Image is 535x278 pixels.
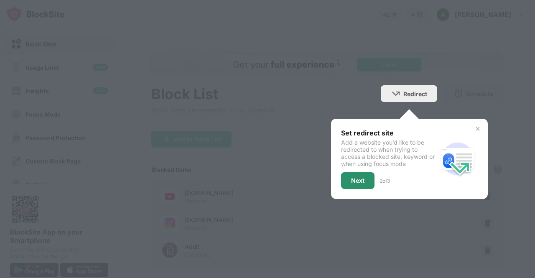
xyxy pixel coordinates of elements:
[341,129,438,137] div: Set redirect site
[341,139,438,167] div: Add a website you’d like to be redirected to when trying to access a blocked site, keyword or whe...
[380,178,390,184] div: 2 of 3
[438,139,478,179] img: redirect.svg
[474,125,481,132] img: x-button.svg
[351,177,364,184] div: Next
[403,90,427,97] div: Redirect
